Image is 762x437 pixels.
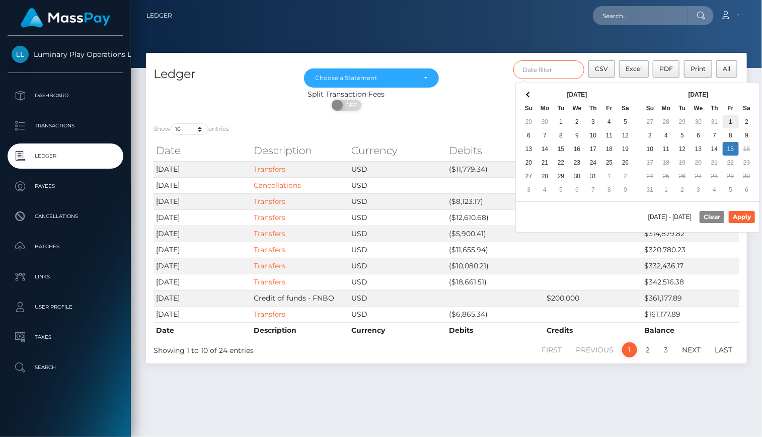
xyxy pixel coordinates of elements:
th: Tu [553,101,569,115]
td: [DATE] [154,290,251,306]
td: 2 [674,183,691,196]
a: Search [8,355,123,380]
span: PDF [659,65,673,72]
td: 5 [723,183,739,196]
td: 20 [691,156,707,169]
td: $361,177.89 [642,290,739,306]
span: Luminary Play Operations Limited [8,50,123,59]
td: 26 [618,156,634,169]
td: 11 [658,142,674,156]
td: 14 [707,142,723,156]
td: 30 [739,169,755,183]
th: Date [154,140,251,161]
td: 15 [553,142,569,156]
a: Transfers [254,197,285,206]
td: 1 [553,115,569,128]
th: Sa [739,101,755,115]
a: 1 [622,342,637,357]
th: Debits [446,322,544,338]
a: Transactions [8,113,123,138]
p: Dashboard [12,88,119,103]
th: Sa [618,101,634,115]
td: 6 [521,128,537,142]
p: Search [12,360,119,375]
a: Transfers [254,245,285,254]
td: ($12,610.68) [446,209,544,226]
td: 13 [691,142,707,156]
td: USD [349,209,446,226]
td: 9 [739,128,755,142]
button: Choose a Statement [304,68,439,88]
td: USD [349,177,446,193]
th: Th [707,101,723,115]
td: 27 [691,169,707,183]
td: USD [349,306,446,322]
td: 3 [642,128,658,142]
td: 18 [601,142,618,156]
input: Search... [593,6,688,25]
td: 13 [521,142,537,156]
a: Ledger [146,5,172,26]
th: Description [251,322,349,338]
td: ($6,865.34) [446,306,544,322]
a: Transfers [254,277,285,286]
p: Taxes [12,330,119,345]
th: Fr [723,101,739,115]
img: Luminary Play Operations Limited [12,46,29,63]
p: Batches [12,239,119,254]
td: 30 [569,169,585,183]
td: $342,516.38 [642,274,739,290]
td: $161,177.89 [642,306,739,322]
select: Showentries [171,123,208,135]
a: Transfers [254,261,285,270]
th: Mo [658,101,674,115]
td: 25 [601,156,618,169]
td: 25 [658,169,674,183]
td: 3 [691,183,707,196]
td: 5 [553,183,569,196]
td: 3 [585,115,601,128]
td: 7 [585,183,601,196]
td: USD [349,274,446,290]
button: Print [684,60,713,78]
td: 26 [674,169,691,183]
td: 29 [553,169,569,183]
td: 24 [642,169,658,183]
button: CSV [588,60,615,78]
td: 6 [739,183,755,196]
p: Cancellations [12,209,119,224]
a: Payees [8,174,123,199]
a: Next [676,342,706,357]
a: Links [8,264,123,289]
th: We [691,101,707,115]
label: Show entries [154,123,229,135]
th: Su [521,101,537,115]
div: Split Transaction Fees [146,89,547,100]
td: 2 [618,169,634,183]
td: 18 [658,156,674,169]
p: Payees [12,179,119,194]
td: 11 [601,128,618,142]
td: 1 [658,183,674,196]
td: 14 [537,142,553,156]
td: 8 [553,128,569,142]
td: 5 [618,115,634,128]
td: $200,000 [544,290,642,306]
input: Date filter [513,60,585,79]
td: [DATE] [154,161,251,177]
td: 30 [691,115,707,128]
td: [DATE] [154,306,251,322]
td: 1 [723,115,739,128]
td: USD [349,226,446,242]
th: Currency [349,140,446,161]
th: Fr [601,101,618,115]
td: 16 [569,142,585,156]
td: 28 [537,169,553,183]
h4: Ledger [154,65,289,83]
td: 16 [739,142,755,156]
a: Last [709,342,738,357]
a: Transfers [254,229,285,238]
th: Mo [537,101,553,115]
td: 22 [553,156,569,169]
th: Debits [446,140,544,161]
